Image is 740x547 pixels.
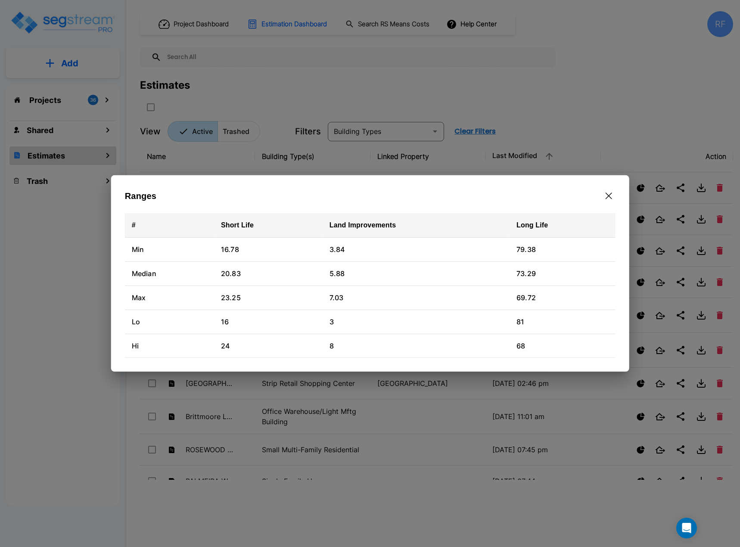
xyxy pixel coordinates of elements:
[132,220,207,230] p: #
[214,261,323,286] td: 20.83
[214,237,323,261] td: 16.78
[323,310,510,334] td: 3
[510,286,615,310] td: 69.72
[125,286,214,310] td: Max
[330,220,503,230] p: Land Improvements
[323,286,510,310] td: 7.03
[125,261,214,286] td: Median
[323,261,510,286] td: 5.88
[214,310,323,334] td: 16
[125,334,214,358] td: Hi
[676,518,697,538] div: Open Intercom Messenger
[516,220,608,230] p: Long Life
[510,237,615,261] td: 79.38
[510,310,615,334] td: 81
[214,334,323,358] td: 24
[510,334,615,358] td: 68
[125,190,156,202] p: Ranges
[221,220,316,230] p: Short Life
[125,237,214,261] td: Min
[323,237,510,261] td: 3.84
[125,310,214,334] td: Lo
[214,286,323,310] td: 23.25
[510,261,615,286] td: 73.29
[323,334,510,358] td: 8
